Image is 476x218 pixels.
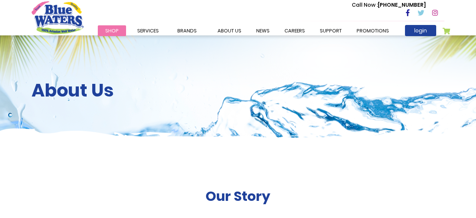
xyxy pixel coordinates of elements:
[98,25,126,36] a: Shop
[170,25,204,36] a: Brands
[177,27,197,34] span: Brands
[349,25,396,36] a: Promotions
[405,25,436,36] a: login
[312,25,349,36] a: support
[210,25,249,36] a: about us
[206,188,270,204] h2: Our Story
[32,1,84,34] a: store logo
[32,80,444,101] h2: About Us
[352,1,378,9] span: Call Now :
[130,25,166,36] a: Services
[249,25,277,36] a: News
[105,27,119,34] span: Shop
[277,25,312,36] a: careers
[352,1,426,9] p: [PHONE_NUMBER]
[137,27,159,34] span: Services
